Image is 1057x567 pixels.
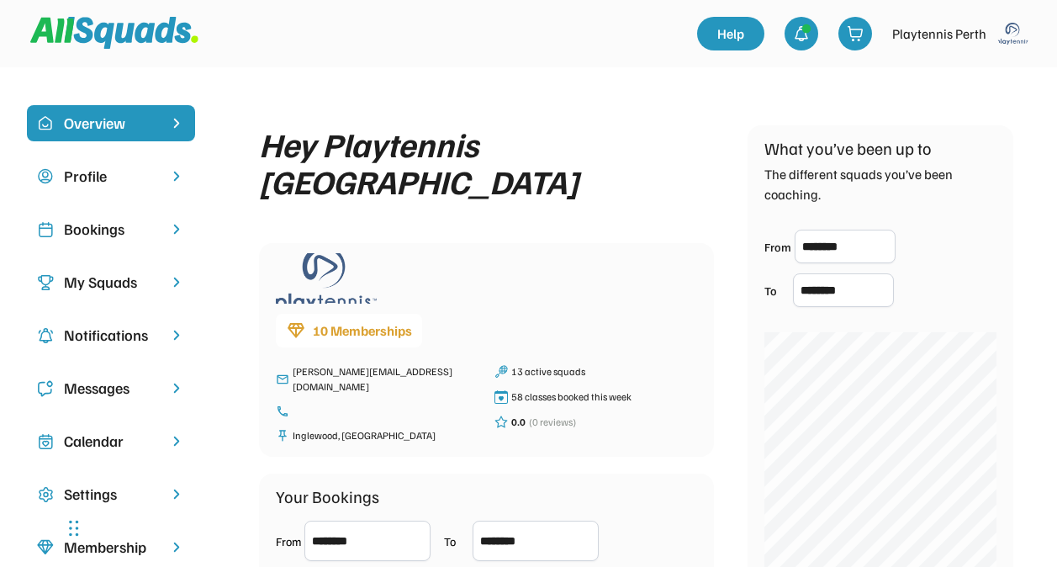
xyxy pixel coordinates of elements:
img: Icon%20copy%203.svg [37,274,54,291]
div: From [276,533,301,550]
img: chevron-right.svg [168,433,185,449]
img: Squad%20Logo.svg [30,17,198,49]
img: user-circle.svg [37,168,54,185]
img: Icon%20copy%202.svg [37,221,54,238]
div: Overview [64,112,158,135]
div: (0 reviews) [529,415,576,430]
img: Icon%20copy%204.svg [37,327,54,344]
div: From [764,238,791,256]
img: playtennis%20blue%20logo%201.png [996,17,1030,50]
img: chevron-right.svg [168,274,185,290]
div: Your Bookings [276,484,379,509]
div: Profile [64,165,158,188]
div: Hey Playtennis [GEOGRAPHIC_DATA] [259,125,714,199]
div: Messages [64,377,158,400]
img: chevron-right.svg [168,380,185,396]
img: chevron-right.svg [168,221,185,237]
div: The different squads you’ve been coaching. [764,164,996,204]
img: chevron-right.svg [168,539,185,555]
img: chevron-right.svg [168,327,185,343]
img: chevron-right.svg [168,168,185,184]
img: home-smile.svg [37,115,54,132]
div: Calendar [64,430,158,453]
div: 10 Memberships [313,321,412,341]
div: Inglewood, [GEOGRAPHIC_DATA] [293,428,478,443]
img: chevron-right%20copy%203.svg [168,115,185,131]
div: To [764,282,790,299]
a: Help [697,17,764,50]
div: What you’ve been up to [764,135,932,161]
img: bell-03%20%281%29.svg [793,25,810,42]
div: Settings [64,483,158,506]
img: Icon%20copy%205.svg [37,380,54,397]
div: Playtennis Perth [892,24,986,44]
div: My Squads [64,271,158,294]
div: Bookings [64,218,158,241]
div: 13 active squads [511,364,696,379]
img: playtennis%20blue%20logo%201.png [276,253,377,304]
div: [PERSON_NAME][EMAIL_ADDRESS][DOMAIN_NAME] [293,364,478,395]
img: chevron-right.svg [168,486,185,502]
div: Notifications [64,324,158,347]
img: Icon%20copy%207.svg [37,433,54,450]
div: 0.0 [511,415,526,430]
img: shopping-cart-01%20%281%29.svg [847,25,864,42]
div: To [444,533,469,550]
div: Membership [64,536,158,559]
div: 58 classes booked this week [511,389,696,405]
